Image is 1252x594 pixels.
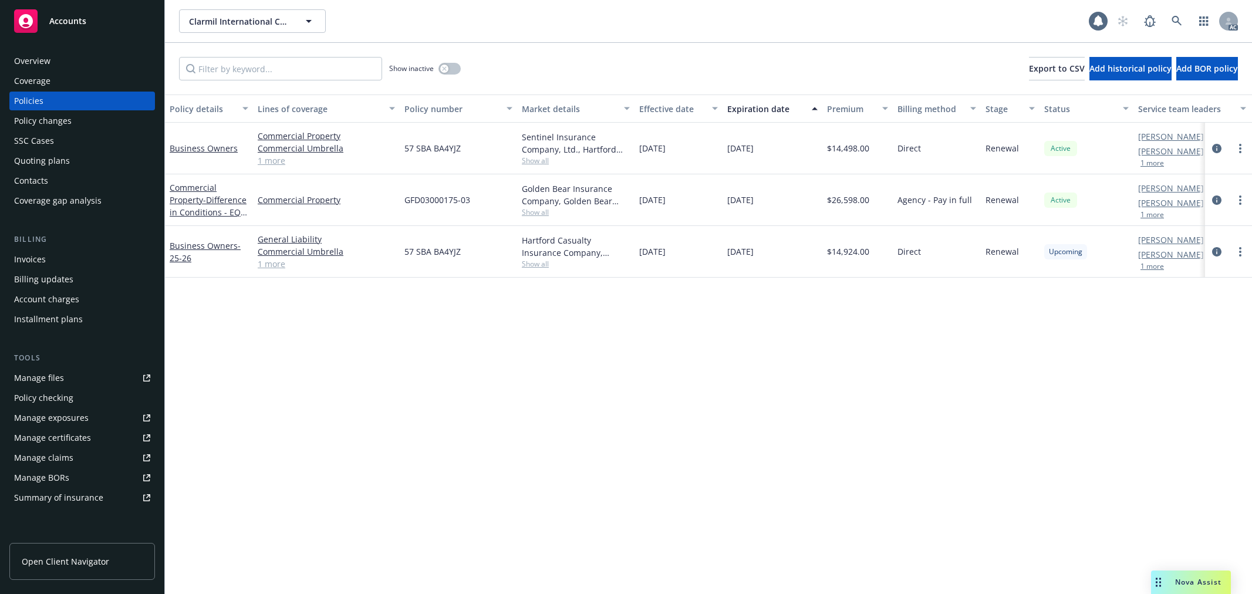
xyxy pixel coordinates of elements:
[9,171,155,190] a: Contacts
[1029,57,1085,80] button: Export to CSV
[639,194,666,206] span: [DATE]
[1138,145,1204,157] a: [PERSON_NAME]
[727,194,754,206] span: [DATE]
[1192,9,1216,33] a: Switch app
[1151,571,1231,594] button: Nova Assist
[258,258,395,270] a: 1 more
[14,191,102,210] div: Coverage gap analysis
[827,194,869,206] span: $26,598.00
[258,142,395,154] a: Commercial Umbrella
[14,151,70,170] div: Quoting plans
[14,409,89,427] div: Manage exposures
[822,95,893,123] button: Premium
[179,9,326,33] button: Clarmil International Corporation
[9,389,155,407] a: Policy checking
[1138,9,1162,33] a: Report a Bug
[14,389,73,407] div: Policy checking
[9,488,155,507] a: Summary of insurance
[258,103,382,115] div: Lines of coverage
[1151,571,1166,594] div: Drag to move
[14,369,64,387] div: Manage files
[639,245,666,258] span: [DATE]
[9,131,155,150] a: SSC Cases
[1140,263,1164,270] button: 1 more
[9,191,155,210] a: Coverage gap analysis
[522,259,630,269] span: Show all
[1175,577,1221,587] span: Nova Assist
[14,171,48,190] div: Contacts
[14,428,91,447] div: Manage certificates
[404,194,470,206] span: GFD03000175-03
[9,409,155,427] a: Manage exposures
[170,143,238,154] a: Business Owners
[14,310,83,329] div: Installment plans
[170,240,241,264] a: Business Owners
[827,142,869,154] span: $14,498.00
[897,142,921,154] span: Direct
[14,112,72,130] div: Policy changes
[1138,103,1233,115] div: Service team leaders
[170,194,247,230] span: - Difference in Conditions - EQ DIC
[1233,193,1247,207] a: more
[14,488,103,507] div: Summary of insurance
[404,245,461,258] span: 57 SBA BA4YJZ
[1138,182,1204,194] a: [PERSON_NAME]
[723,95,822,123] button: Expiration date
[522,234,630,259] div: Hartford Casualty Insurance Company, Hartford Insurance Group
[1049,247,1082,257] span: Upcoming
[1176,63,1238,74] span: Add BOR policy
[1049,143,1072,154] span: Active
[727,142,754,154] span: [DATE]
[1138,197,1204,209] a: [PERSON_NAME]
[9,369,155,387] a: Manage files
[635,95,723,123] button: Effective date
[22,555,109,568] span: Open Client Navigator
[986,142,1019,154] span: Renewal
[9,72,155,90] a: Coverage
[897,194,972,206] span: Agency - Pay in full
[9,428,155,447] a: Manage certificates
[9,290,155,309] a: Account charges
[897,245,921,258] span: Direct
[9,112,155,130] a: Policy changes
[522,103,617,115] div: Market details
[522,156,630,166] span: Show all
[639,103,705,115] div: Effective date
[14,468,69,487] div: Manage BORs
[897,103,963,115] div: Billing method
[9,250,155,269] a: Invoices
[1111,9,1135,33] a: Start snowing
[727,103,805,115] div: Expiration date
[522,183,630,207] div: Golden Bear Insurance Company, Golden Bear Insurance Company, Amwins
[9,92,155,110] a: Policies
[14,72,50,90] div: Coverage
[170,182,247,230] a: Commercial Property
[258,233,395,245] a: General Liability
[1138,234,1204,246] a: [PERSON_NAME]
[9,5,155,38] a: Accounts
[639,142,666,154] span: [DATE]
[1138,248,1204,261] a: [PERSON_NAME]
[1210,245,1224,259] a: circleInformation
[9,448,155,467] a: Manage claims
[1044,103,1116,115] div: Status
[986,245,1019,258] span: Renewal
[1233,141,1247,156] a: more
[179,57,382,80] input: Filter by keyword...
[9,310,155,329] a: Installment plans
[170,240,241,264] span: - 25-26
[1176,57,1238,80] button: Add BOR policy
[1040,95,1133,123] button: Status
[258,245,395,258] a: Commercial Umbrella
[1089,57,1172,80] button: Add historical policy
[517,95,635,123] button: Market details
[1133,95,1251,123] button: Service team leaders
[827,103,875,115] div: Premium
[253,95,400,123] button: Lines of coverage
[986,103,1022,115] div: Stage
[170,103,235,115] div: Policy details
[1029,63,1085,74] span: Export to CSV
[404,103,500,115] div: Policy number
[258,130,395,142] a: Commercial Property
[9,468,155,487] a: Manage BORs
